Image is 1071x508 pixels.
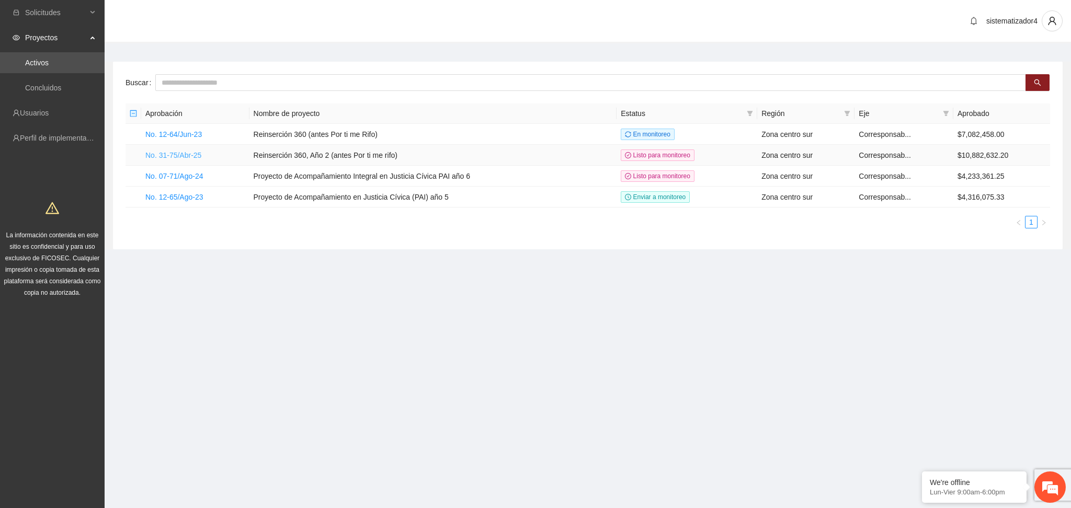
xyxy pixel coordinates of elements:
[859,172,911,180] span: Corresponsab...
[141,103,249,124] th: Aprobación
[25,2,87,23] span: Solicitudes
[844,110,850,117] span: filter
[747,110,753,117] span: filter
[859,193,911,201] span: Corresponsab...
[1038,216,1050,228] li: Next Page
[145,172,203,180] a: No. 07-71/Ago-24
[1016,220,1022,226] span: left
[25,84,61,92] a: Concluidos
[757,145,854,166] td: Zona centro sur
[20,134,101,142] a: Perfil de implementadora
[13,9,20,16] span: inbox
[757,166,854,187] td: Zona centro sur
[4,232,101,296] span: La información contenida en este sitio es confidencial y para uso exclusivo de FICOSEC. Cualquier...
[953,103,1050,124] th: Aprobado
[966,17,982,25] span: bell
[25,27,87,48] span: Proyectos
[1038,216,1050,228] button: right
[130,110,137,117] span: minus-square
[842,106,852,121] span: filter
[1034,79,1041,87] span: search
[953,145,1050,166] td: $10,882,632.20
[930,488,1019,496] p: Lun-Vier 9:00am-6:00pm
[745,106,755,121] span: filter
[249,145,617,166] td: Reinserción 360, Año 2 (antes Por ti me rifo)
[625,152,631,158] span: check-circle
[249,187,617,207] td: Proyecto de Acompañamiento en Justicia Cívica (PAI) año 5
[1026,216,1037,228] a: 1
[249,166,617,187] td: Proyecto de Acompañamiento Integral en Justicia Cívica PAI año 6
[621,170,694,182] span: Listo para monitoreo
[1041,220,1047,226] span: right
[859,108,939,119] span: Eje
[953,166,1050,187] td: $4,233,361.25
[625,131,631,137] span: sync
[757,124,854,145] td: Zona centro sur
[859,130,911,138] span: Corresponsab...
[1042,16,1062,26] span: user
[859,151,911,159] span: Corresponsab...
[1026,74,1050,91] button: search
[249,103,617,124] th: Nombre de proyecto
[621,149,694,161] span: Listo para monitoreo
[625,194,631,200] span: clock-circle
[1012,216,1025,228] li: Previous Page
[953,124,1050,145] td: $7,082,458.00
[761,108,840,119] span: Región
[25,59,49,67] a: Activos
[965,13,982,29] button: bell
[621,108,743,119] span: Estatus
[145,193,203,201] a: No. 12-65/Ago-23
[986,17,1038,25] span: sistematizador4
[13,34,20,41] span: eye
[953,187,1050,207] td: $4,316,075.33
[45,201,59,215] span: warning
[943,110,949,117] span: filter
[625,173,631,179] span: check-circle
[145,151,201,159] a: No. 31-75/Abr-25
[621,191,690,203] span: Enviar a monitoreo
[20,109,49,117] a: Usuarios
[1012,216,1025,228] button: left
[249,124,617,145] td: Reinserción 360 (antes Por ti me Rifo)
[941,106,951,121] span: filter
[930,478,1019,487] div: We're offline
[757,187,854,207] td: Zona centro sur
[126,74,155,91] label: Buscar
[1042,10,1063,31] button: user
[621,129,675,140] span: En monitoreo
[145,130,202,138] a: No. 12-64/Jun-23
